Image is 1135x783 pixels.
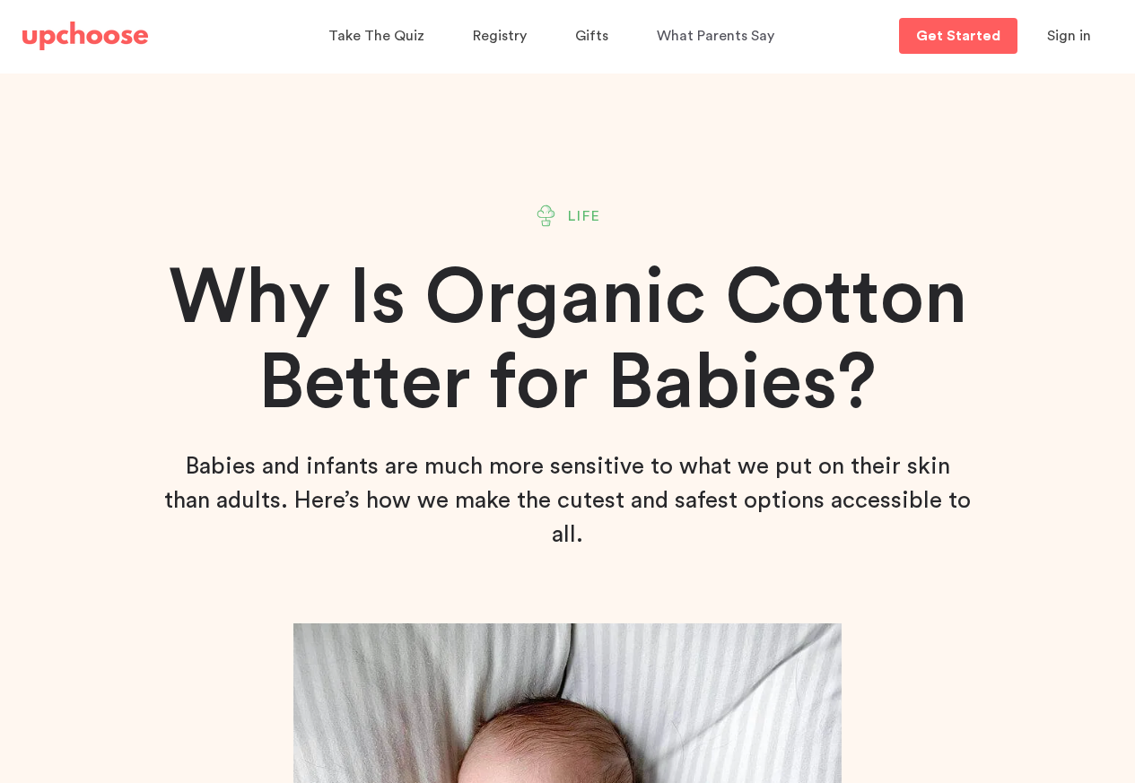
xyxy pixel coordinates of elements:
p: Get Started [916,29,1000,43]
img: Plant [535,204,557,227]
a: What Parents Say [657,19,780,54]
h1: Why Is Organic Cotton Better for Babies? [96,256,1040,426]
p: Babies and infants are much more sensitive to what we put on their skin than adults. Here’s how w... [164,449,972,552]
a: Take The Quiz [328,19,430,54]
span: Life [568,205,601,227]
span: Registry [473,29,527,43]
span: Sign in [1047,29,1091,43]
span: What Parents Say [657,29,774,43]
span: Take The Quiz [328,29,424,43]
button: Sign in [1025,18,1113,54]
span: Gifts [575,29,608,43]
a: Registry [473,19,532,54]
a: UpChoose [22,18,148,55]
img: UpChoose [22,22,148,50]
a: Gifts [575,19,614,54]
a: Get Started [899,18,1017,54]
